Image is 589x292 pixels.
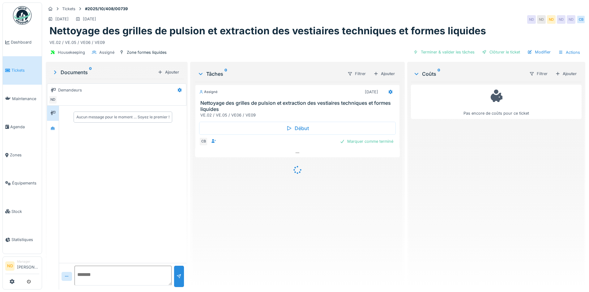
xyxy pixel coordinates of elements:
img: Badge_color-CXgf-gQk.svg [13,6,32,25]
a: Agenda [3,113,42,141]
span: Statistiques [11,237,39,243]
strong: #2025/10/408/00739 [83,6,130,12]
div: ND [537,15,546,24]
div: Aucun message pour le moment … Soyez le premier ! [76,114,169,120]
span: Équipements [12,180,39,186]
div: Actions [556,48,583,57]
div: VE.02 / VE.05 / VE06 / VE09 [200,112,397,118]
div: ND [567,15,575,24]
div: ND [527,15,536,24]
div: Filtrer [527,69,550,78]
a: Équipements [3,169,42,197]
div: Ajouter [155,68,181,76]
div: Zone formes liquides [127,49,167,55]
div: [DATE] [365,89,378,95]
div: [DATE] [55,16,69,22]
a: Maintenance [3,85,42,113]
span: Maintenance [12,96,39,102]
a: Zones [3,141,42,169]
div: ND [547,15,556,24]
div: Manager [17,259,39,264]
div: Documents [52,69,155,76]
h1: Nettoyage des grilles de pulsion et extraction des vestiaires techniques et formes liquides [49,25,486,37]
div: Tâches [198,70,342,78]
div: ND [49,95,57,104]
div: VE.02 / VE.05 / VE06 / VE09 [49,37,582,45]
span: Zones [10,152,39,158]
div: Coûts [413,70,524,78]
li: ND [5,261,15,271]
li: [PERSON_NAME] [17,259,39,273]
div: Pas encore de coûts pour ce ticket [415,87,578,116]
div: Filtrer [345,69,369,78]
div: Tickets [62,6,75,12]
div: ND [557,15,566,24]
sup: 0 [224,70,227,78]
div: Assigné [199,89,218,95]
span: Stock [11,209,39,214]
div: Ajouter [371,70,397,78]
a: ND Manager[PERSON_NAME] [5,259,39,274]
div: Ajouter [553,70,579,78]
div: Housekeeping [58,49,85,55]
a: Statistiques [3,226,42,254]
div: Demandeurs [58,87,82,93]
span: Agenda [10,124,39,130]
h3: Nettoyage des grilles de pulsion et extraction des vestiaires techniques et formes liquides [200,100,397,112]
div: [DATE] [83,16,96,22]
a: Stock [3,197,42,226]
sup: 0 [89,69,92,76]
a: Tickets [3,56,42,84]
div: Début [199,122,395,135]
div: CB [577,15,585,24]
div: CB [199,137,208,146]
div: Assigné [99,49,114,55]
sup: 0 [437,70,440,78]
span: Tickets [11,67,39,73]
span: Dashboard [11,39,39,45]
div: Marquer comme terminé [337,137,396,146]
div: Modifier [525,48,553,56]
div: Clôturer le ticket [480,48,523,56]
a: Dashboard [3,28,42,56]
div: Terminer & valider les tâches [411,48,477,56]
